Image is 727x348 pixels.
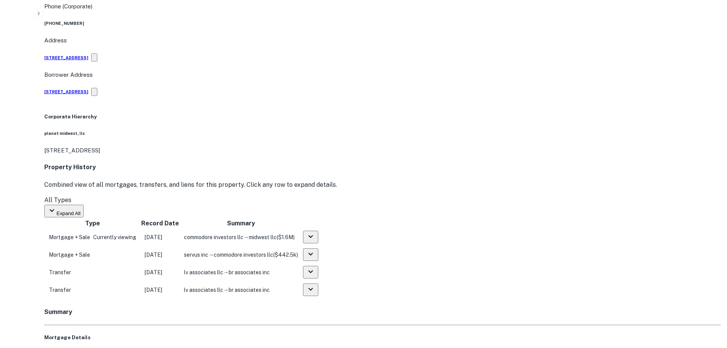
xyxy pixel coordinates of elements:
h6: [STREET_ADDRESS] [44,55,88,61]
h5: Mortgage Details [44,334,721,342]
span: Mortgage + Sale [49,252,90,258]
button: expand row [303,266,318,278]
span: Transfer [49,269,71,275]
th: Record Date [141,219,179,228]
div: → [184,251,298,259]
a: [STREET_ADDRESS] [44,45,88,70]
td: [DATE] [141,282,179,298]
button: Copy Address [91,88,97,96]
th: Summary [180,219,302,228]
h6: [PHONE_NUMBER] [44,20,721,26]
span: lv associates llc [184,287,223,293]
p: Borrower Address [44,70,721,79]
h4: Property History [44,163,721,172]
span: ($ 442.5k ) [273,252,298,258]
span: Transfer [49,287,71,293]
span: Mortgage + Sale [49,234,90,240]
h6: [STREET_ADDRESS] [44,89,88,95]
span: br associates inc [229,269,270,275]
th: Type [45,219,140,228]
span: lv associates llc [184,269,223,275]
td: [DATE] [141,229,179,245]
span: commodore investors llc [214,252,273,258]
h4: Summary [44,308,721,317]
span: ($ 1.6M ) [277,234,295,240]
span: br associates inc [229,287,270,293]
div: → [184,268,298,277]
p: Address [44,36,721,45]
p: Combined view of all mortgages, transfers, and liens for this property. Click any row to expand d... [44,180,721,189]
button: expand row [303,231,318,243]
div: All Types [44,196,721,205]
button: expand row [303,283,318,296]
div: → [184,286,298,294]
h6: planet midwest, llc [44,130,721,136]
button: Copy Address [91,53,97,62]
span: Currently viewing [93,233,136,241]
div: → [184,233,298,241]
button: expand row [303,248,318,261]
td: [DATE] [141,264,179,280]
td: [DATE] [141,247,179,263]
a: [STREET_ADDRESS] [44,79,88,104]
span: servus inc [184,252,208,258]
iframe: Chat Widget [689,287,727,324]
span: commodore investors llc [184,234,243,240]
h5: Corporate Hierarchy [44,113,721,121]
span: midwest llc [249,234,277,240]
p: [STREET_ADDRESS] [44,146,721,155]
button: Expand All [44,205,84,217]
p: Phone (Corporate) [44,2,721,11]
